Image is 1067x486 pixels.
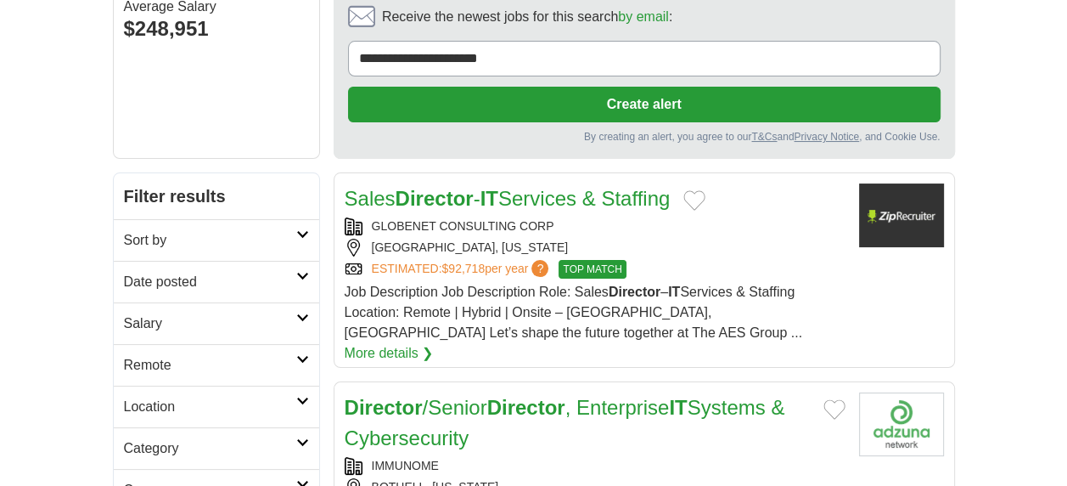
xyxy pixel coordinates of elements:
[124,397,296,417] h2: Location
[441,262,485,275] span: $92,718
[114,386,319,427] a: Location
[114,219,319,261] a: Sort by
[114,261,319,302] a: Date posted
[345,285,803,340] span: Job Description Job Description Role: Sales – Services & Staffing Location: Remote | Hybrid | Ons...
[124,272,296,292] h2: Date posted
[859,184,944,247] img: Company logo
[348,87,941,122] button: Create alert
[124,230,296,251] h2: Sort by
[396,187,474,210] strong: Director
[114,302,319,344] a: Salary
[609,285,660,299] strong: Director
[372,260,553,279] a: ESTIMATED:$92,718per year?
[345,343,434,364] a: More details ❯
[124,14,309,44] div: $248,951
[345,218,845,235] div: GLOBENET CONSULTING CORP
[348,129,941,144] div: By creating an alert, you agree to our and , and Cookie Use.
[345,396,423,419] strong: Director
[559,260,626,279] span: TOP MATCH
[618,9,669,24] a: by email
[480,187,498,210] strong: IT
[668,285,680,299] strong: IT
[382,7,672,27] span: Receive the newest jobs for this search :
[487,396,565,419] strong: Director
[823,399,845,420] button: Add to favorite jobs
[859,393,944,456] img: Company logo
[124,438,296,459] h2: Category
[794,131,859,143] a: Privacy Notice
[114,344,319,386] a: Remote
[669,396,687,419] strong: IT
[345,457,845,475] div: IMMUNOME
[345,187,671,210] a: SalesDirector-ITServices & Staffing
[683,190,705,211] button: Add to favorite jobs
[531,260,548,277] span: ?
[124,355,296,376] h2: Remote
[345,396,785,449] a: Director/SeniorDirector, EnterpriseITSystems & Cybersecurity
[114,427,319,469] a: Category
[345,239,845,257] div: [GEOGRAPHIC_DATA], [US_STATE]
[124,314,296,334] h2: Salary
[751,131,777,143] a: T&Cs
[114,173,319,219] h2: Filter results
